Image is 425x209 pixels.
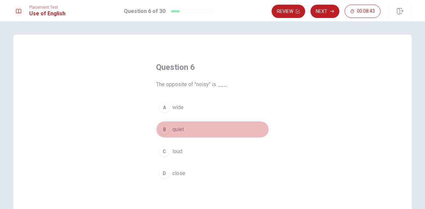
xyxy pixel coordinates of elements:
span: wide [172,104,184,111]
span: close [172,169,185,177]
button: Dclose [156,165,269,182]
h4: Question 6 [156,62,269,73]
button: 00:08:43 [345,5,381,18]
button: Bquiet [156,121,269,138]
h1: Use of English [29,10,65,18]
span: The opposite of "noisy" is ___. [156,81,269,89]
span: Placement Test [29,5,65,10]
button: Cloud [156,143,269,160]
div: C [159,146,170,157]
button: Awide [156,99,269,116]
button: Review [272,5,305,18]
button: Next [310,5,339,18]
h1: Question 6 of 30 [124,7,165,15]
span: 00:08:43 [357,9,375,14]
div: B [159,124,170,135]
div: D [159,168,170,179]
span: loud [172,147,182,155]
div: A [159,102,170,113]
span: quiet [172,125,184,133]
